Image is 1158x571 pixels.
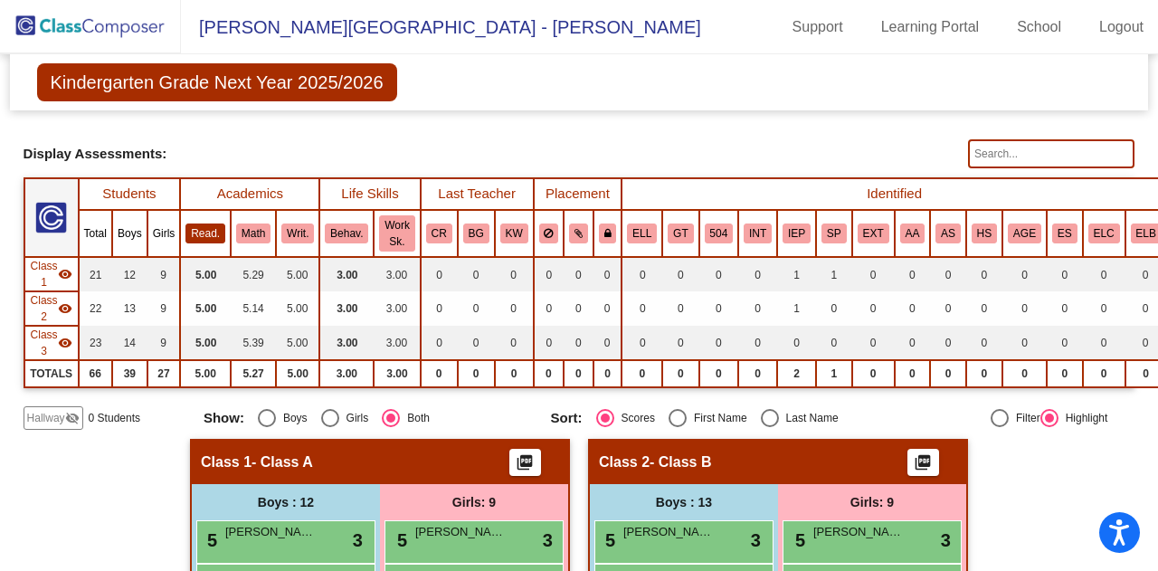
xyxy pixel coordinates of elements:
td: 0 [662,326,698,360]
button: EXT [858,224,889,243]
button: ELL [627,224,657,243]
td: 0 [738,291,777,326]
td: 3.00 [319,360,374,387]
td: 0 [622,326,662,360]
td: 0 [421,326,458,360]
span: 5 [393,530,407,550]
td: 0 [534,257,565,291]
span: Kindergarten Grade Next Year 2025/2026 [37,63,397,101]
td: 0 [699,326,739,360]
span: 3 [941,527,951,554]
button: BG [463,224,489,243]
td: 0 [1002,291,1047,326]
button: Print Students Details [509,449,541,476]
span: 5 [203,530,217,550]
td: TOTALS [24,360,79,387]
td: 9 [147,257,181,291]
div: Both [400,410,430,426]
th: EL class C [1083,210,1125,257]
th: Life Skills [319,178,420,210]
td: 0 [930,257,966,291]
td: 0 [458,360,495,387]
div: Girls [339,410,369,426]
td: 0 [421,360,458,387]
td: 5.14 [231,291,276,326]
td: 0 [564,326,593,360]
th: SPEECH [816,210,852,257]
span: [PERSON_NAME] [813,523,904,541]
span: 5 [601,530,615,550]
button: ELC [1088,224,1120,243]
td: 0 [738,257,777,291]
th: Introvert [738,210,777,257]
td: 3.00 [374,326,420,360]
th: 504 Plan [699,210,739,257]
th: Academics [180,178,319,210]
td: 0 [1002,257,1047,291]
td: 0 [699,360,739,387]
td: 0 [777,326,816,360]
div: Highlight [1058,410,1108,426]
th: English Language Learner [622,210,662,257]
td: 0 [1083,291,1125,326]
td: 5.29 [231,257,276,291]
td: 0 [1083,360,1125,387]
a: Logout [1085,13,1158,42]
td: 2 [777,360,816,387]
span: Class 1 [31,258,58,290]
button: Print Students Details [907,449,939,476]
td: 3.00 [319,291,374,326]
button: SP [821,224,847,243]
td: 39 [112,360,147,387]
td: 66 [79,360,112,387]
td: 5.00 [276,360,319,387]
td: 0 [421,291,458,326]
td: 0 [593,326,622,360]
td: 21 [79,257,112,291]
td: 5.00 [180,257,231,291]
th: Last Teacher [421,178,534,210]
td: 0 [738,360,777,387]
button: Math [236,224,271,243]
button: 504 [705,224,734,243]
th: Girls [147,210,181,257]
td: 0 [699,257,739,291]
th: Gifted and Talented [662,210,698,257]
button: AS [935,224,961,243]
td: 0 [895,326,931,360]
span: [PERSON_NAME] [623,523,714,541]
td: 0 [1047,257,1083,291]
td: 0 [895,257,931,291]
td: 5.00 [276,291,319,326]
th: Christina Reinhard [421,210,458,257]
mat-icon: visibility [58,301,72,316]
td: 0 [1083,257,1125,291]
td: 0 [966,257,1002,291]
a: Support [778,13,858,42]
mat-icon: picture_as_pdf [514,453,536,479]
td: 27 [147,360,181,387]
span: Class 2 [31,292,58,325]
td: 1 [816,360,852,387]
td: 0 [930,291,966,326]
td: 0 [966,326,1002,360]
th: Total [79,210,112,257]
td: 9 [147,291,181,326]
span: Class 2 [599,453,650,471]
td: 0 [930,326,966,360]
div: Girls: 9 [778,484,966,520]
td: 0 [593,291,622,326]
td: 0 [966,291,1002,326]
td: 3.00 [319,326,374,360]
span: 0 Students [89,410,140,426]
td: 0 [458,257,495,291]
span: Hallway [27,410,65,426]
td: 0 [966,360,1002,387]
td: 0 [534,360,565,387]
button: Work Sk. [379,215,414,252]
button: IEP [783,224,811,243]
button: Behav. [325,224,368,243]
td: 9 [147,326,181,360]
td: 0 [564,257,593,291]
td: 0 [1002,360,1047,387]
